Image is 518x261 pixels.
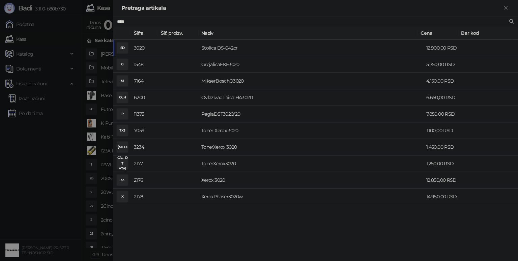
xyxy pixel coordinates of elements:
[199,188,424,205] td: XeroxPhaser3020w
[424,40,464,56] td: 12.900,00 RSD
[424,155,464,172] td: 1.250,00 RSD
[424,56,464,73] td: 5.750,00 RSD
[121,4,502,12] div: Pretraga artikala
[199,122,424,139] td: Toner Xerox 3020
[502,4,510,12] button: Zatvori
[117,142,128,152] div: [MEDICAL_DATA]
[131,188,158,205] td: 2178
[199,172,424,188] td: Xerox 3020
[199,89,424,106] td: Ovlazivac Laica HA3020
[117,158,128,169] div: T
[117,76,128,86] div: M
[117,109,128,119] div: P
[131,139,158,155] td: 3234
[117,59,128,70] div: G
[131,56,158,73] td: 1548
[199,27,418,40] th: Naziv
[424,106,464,122] td: 7.850,00 RSD
[199,106,424,122] td: PeglaDST3020/20
[424,139,464,155] td: 1.450,00 RSD
[131,155,158,172] td: 2177
[424,188,464,205] td: 14.950,00 RSD
[199,139,424,155] td: TonerXerox 3020
[158,27,199,40] th: Šif. proizv.
[199,56,424,73] td: GrejalicaFKF3020
[424,89,464,106] td: 6.650,00 RSD
[131,40,158,56] td: 3020
[424,122,464,139] td: 1.100,00 RSD
[131,73,158,89] td: 7164
[117,175,128,185] div: X3
[199,155,424,172] td: TonerXerox3020
[117,125,128,136] div: TX3
[418,27,458,40] th: Cena
[117,92,128,103] div: OLH
[131,172,158,188] td: 2176
[131,27,158,40] th: Šifra
[131,106,158,122] td: 11373
[458,27,512,40] th: Bar kod
[131,89,158,106] td: 6200
[117,191,128,202] div: X
[199,40,424,56] td: Stolica DS-042cr
[424,172,464,188] td: 12.850,00 RSD
[117,42,128,53] div: SD
[199,73,424,89] td: MikserBoschQ3020
[424,73,464,89] td: 4.150,00 RSD
[131,122,158,139] td: 7059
